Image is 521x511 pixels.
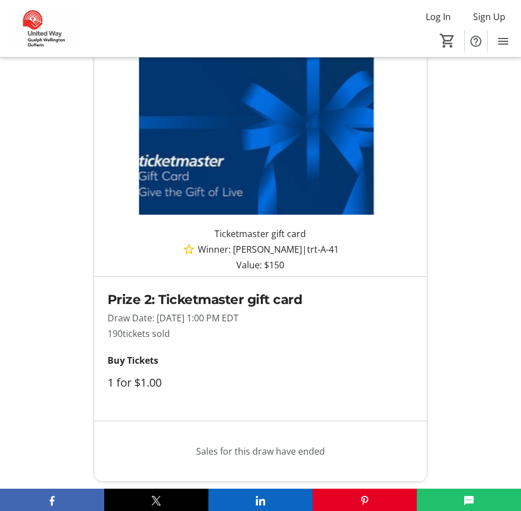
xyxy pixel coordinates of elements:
[215,227,306,240] p: Ticketmaster gift card
[108,327,386,340] p: 190 tickets sold
[198,243,302,256] span: Winner: [PERSON_NAME]
[417,8,460,26] button: Log In
[108,354,158,367] strong: Buy Tickets
[208,489,313,511] button: LinkedIn
[108,430,413,473] p: Sales for this draw have ended
[426,10,451,23] span: Log In
[465,30,487,52] button: Help
[313,489,417,511] button: Pinterest
[492,30,514,52] button: Menu
[108,290,386,310] h2: Prize 2: Ticketmaster gift card
[464,8,514,26] button: Sign Up
[307,243,339,256] span: trt-A-41
[417,489,521,511] button: SMS
[108,311,386,325] p: Draw Date: [DATE] 1:00 PM EDT
[437,31,457,51] button: Cart
[104,489,208,511] button: X
[94,35,427,223] img: Prize 2: Ticketmaster gift card
[108,376,162,389] label: 1 for $1.00
[103,258,418,272] p: Value: $150
[7,8,81,50] img: United Way Guelph Wellington Dufferin's Logo
[103,243,418,256] p: |
[473,10,505,23] span: Sign Up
